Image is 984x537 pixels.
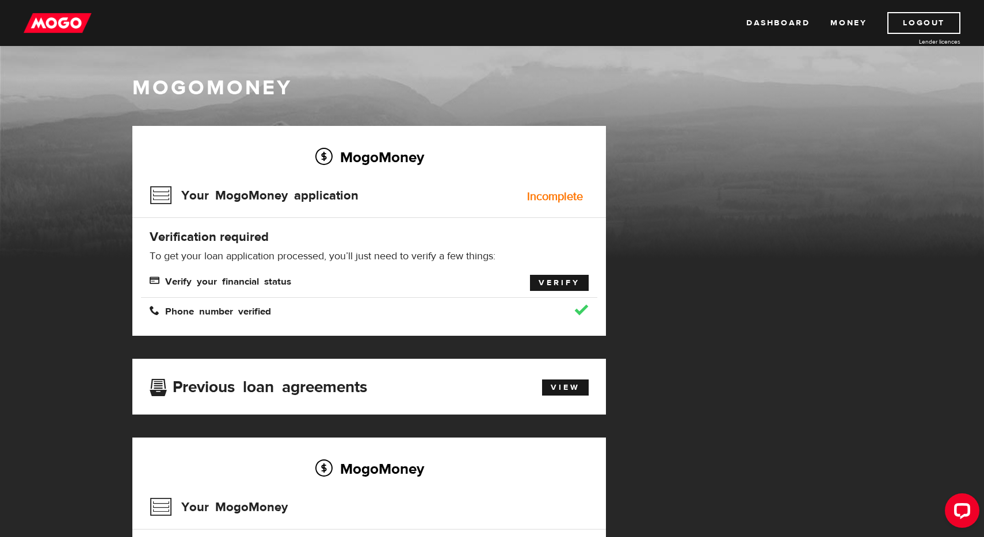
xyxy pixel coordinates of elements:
a: Logout [887,12,960,34]
h1: MogoMoney [132,76,852,100]
a: View [542,379,589,396]
h3: Your MogoMoney [150,492,288,522]
span: Verify your financial status [150,275,291,285]
h3: Previous loan agreements [150,378,367,393]
p: To get your loan application processed, you’ll just need to verify a few things: [150,250,589,263]
img: mogo_logo-11ee424be714fa7cbb0f0f49df9e16ec.png [24,12,91,34]
iframe: LiveChat chat widget [936,489,984,537]
span: Phone number verified [150,305,271,315]
div: Incomplete [527,191,583,202]
a: Lender licences [874,37,960,46]
h4: Verification required [150,229,589,245]
a: Money [830,12,867,34]
a: Dashboard [746,12,810,34]
h2: MogoMoney [150,145,589,169]
a: Verify [530,275,589,291]
h3: Your MogoMoney application [150,181,358,210]
h2: MogoMoney [150,457,589,481]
